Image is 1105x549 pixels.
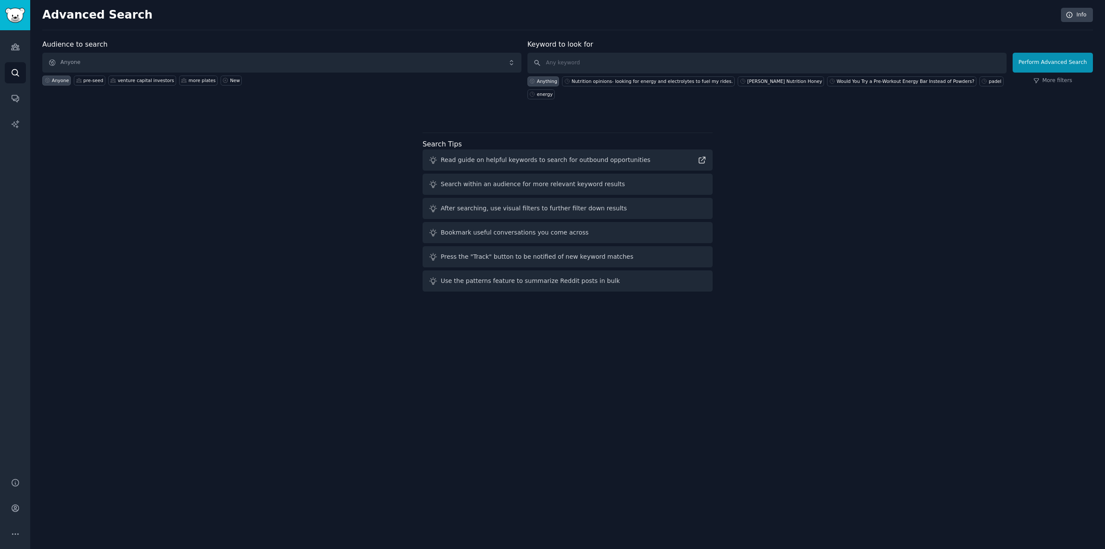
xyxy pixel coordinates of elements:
label: Audience to search [42,40,107,48]
a: More filters [1033,77,1072,85]
input: Any keyword [527,53,1007,73]
div: [PERSON_NAME] Nutrition Honey [747,78,822,84]
div: more plates [189,77,216,83]
label: Keyword to look for [527,40,594,48]
img: GummySearch logo [5,8,25,23]
div: pre-seed [83,77,103,83]
div: Nutrition opinions- looking for energy and electrolytes to fuel my rides. [571,78,732,84]
h2: Advanced Search [42,8,1056,22]
div: Anything [537,78,557,84]
div: Bookmark useful conversations you come across [441,228,589,237]
div: Press the "Track" button to be notified of new keyword matches [441,252,633,261]
div: Read guide on helpful keywords to search for outbound opportunities [441,155,650,165]
div: New [230,77,240,83]
a: Info [1061,8,1093,22]
label: Search Tips [423,140,462,148]
div: After searching, use visual filters to further filter down results [441,204,627,213]
div: Use the patterns feature to summarize Reddit posts in bulk [441,276,620,286]
div: energy [537,91,553,97]
div: venture capital investors [118,77,174,83]
div: Would You Try a Pre-Workout Energy Bar Instead of Powders? [837,78,974,84]
a: New [221,76,242,86]
button: Anyone [42,53,521,73]
div: Search within an audience for more relevant keyword results [441,180,625,189]
div: padel [989,78,1001,84]
div: Anyone [52,77,69,83]
button: Perform Advanced Search [1013,53,1093,73]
